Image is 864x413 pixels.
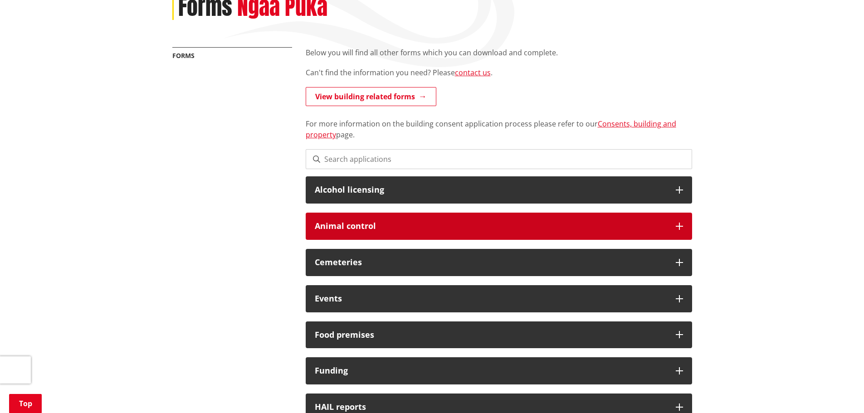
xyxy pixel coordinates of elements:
[822,375,855,408] iframe: Messenger Launcher
[306,107,692,140] p: For more information on the building consent application process please refer to our page.
[172,51,195,60] a: Forms
[306,119,676,140] a: Consents, building and property
[315,294,667,303] h3: Events
[306,149,692,169] input: Search applications
[306,47,692,58] p: Below you will find all other forms which you can download and complete.
[315,366,667,375] h3: Funding
[306,67,692,78] p: Can't find the information you need? Please .
[315,258,667,267] h3: Cemeteries
[9,394,42,413] a: Top
[315,403,667,412] h3: HAIL reports
[306,87,436,106] a: View building related forms
[455,68,491,78] a: contact us
[315,330,667,340] h3: Food premises
[315,185,667,194] h3: Alcohol licensing
[315,222,667,231] h3: Animal control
